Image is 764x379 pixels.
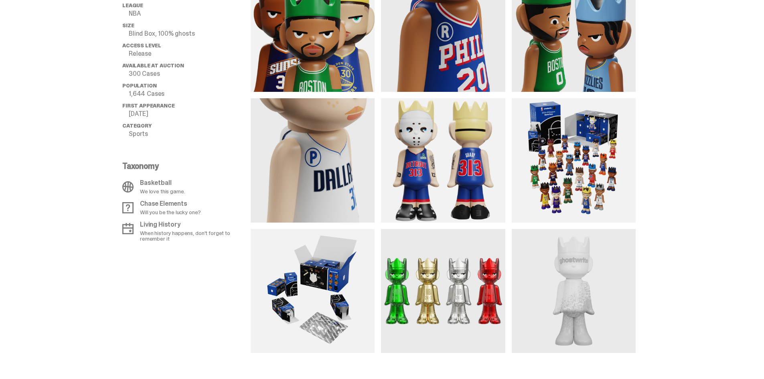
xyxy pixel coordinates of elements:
p: Living History [140,221,246,228]
p: We love this game. [140,188,185,194]
span: League [122,2,143,9]
span: Access Level [122,42,161,49]
p: Basketball [140,180,185,186]
span: Population [122,82,156,89]
p: 300 Cases [129,71,251,77]
p: 1,644 Cases [129,91,251,97]
span: Size [122,22,134,29]
span: Category [122,122,152,129]
p: Release [129,51,251,57]
img: media gallery image [381,229,505,353]
p: [DATE] [129,111,251,117]
p: Will you be the lucky one? [140,209,201,215]
p: Chase Elements [140,201,201,207]
img: media gallery image [512,229,636,353]
p: Blind Box, 100% ghosts [129,30,251,37]
p: NBA [129,10,251,17]
img: media gallery image [251,229,375,353]
img: media gallery image [512,98,636,222]
p: Sports [129,131,251,137]
img: media gallery image [381,98,505,222]
span: Available at Auction [122,62,184,69]
span: First Appearance [122,102,174,109]
p: When history happens, don't forget to remember it [140,230,246,241]
img: media gallery image [251,98,375,222]
p: Taxonomy [122,162,246,170]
